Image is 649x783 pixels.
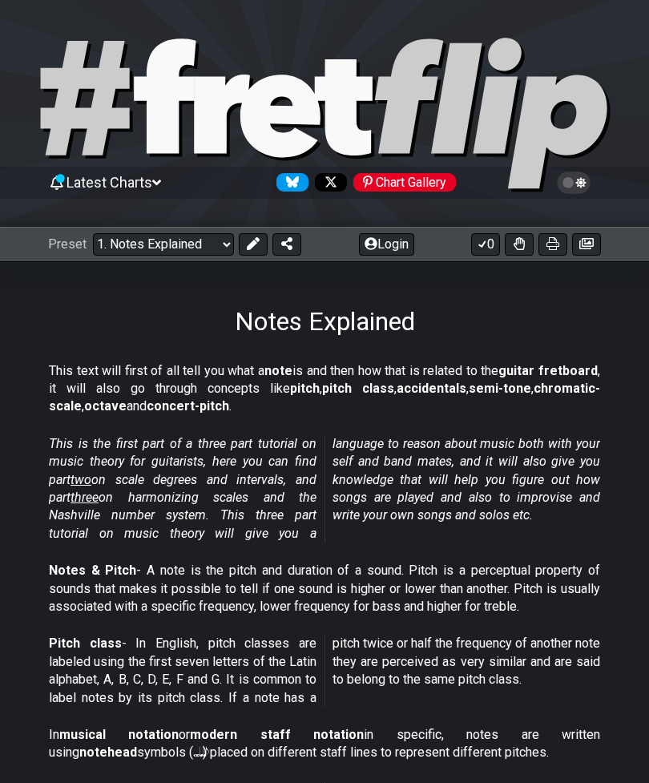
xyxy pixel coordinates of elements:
[264,363,292,378] strong: note
[353,173,456,192] div: Chart Gallery
[469,381,531,396] strong: semi-tone
[67,174,152,191] span: Latest Charts
[49,726,600,762] p: In or in specific, notes are written using symbols (𝅝 𝅗𝅥 𝅘𝅥 𝅘𝅥𝅮) placed on different staff lines to r...
[239,233,268,256] button: Edit Preset
[49,636,122,651] strong: Pitch class
[538,233,567,256] button: Print
[49,563,136,578] strong: Notes & Pitch
[71,472,91,487] span: two
[147,398,229,414] strong: concert-pitch
[270,173,308,192] a: Follow #fretflip at Bluesky
[84,398,127,414] strong: octave
[272,233,301,256] button: Share Preset
[290,381,320,396] strong: pitch
[235,306,415,337] h1: Notes Explained
[572,233,601,256] button: Create image
[190,727,364,742] strong: modern staff notation
[93,233,234,256] select: Preset
[71,490,99,505] span: three
[49,635,600,707] p: - In English, pitch classes are labeled using the first seven letters of the Latin alphabet, A, B...
[59,727,179,742] strong: musical notation
[471,233,500,256] button: 0
[505,233,534,256] button: Toggle Dexterity for all fretkits
[49,362,600,416] p: This text will first of all tell you what a is and then how that is related to the , it will also...
[347,173,456,192] a: #fretflip at Pinterest
[565,176,583,190] span: Toggle light / dark theme
[322,381,394,396] strong: pitch class
[308,173,347,192] a: Follow #fretflip at X
[498,363,598,378] strong: guitar fretboard
[79,745,137,760] strong: notehead
[49,562,600,616] p: - A note is the pitch and duration of a sound. Pitch is a perceptual property of sounds that make...
[359,233,414,256] button: Login
[397,381,466,396] strong: accidentals
[49,436,600,541] em: This is the first part of a three part tutorial on music theory for guitarists, here you can find...
[48,236,87,252] span: Preset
